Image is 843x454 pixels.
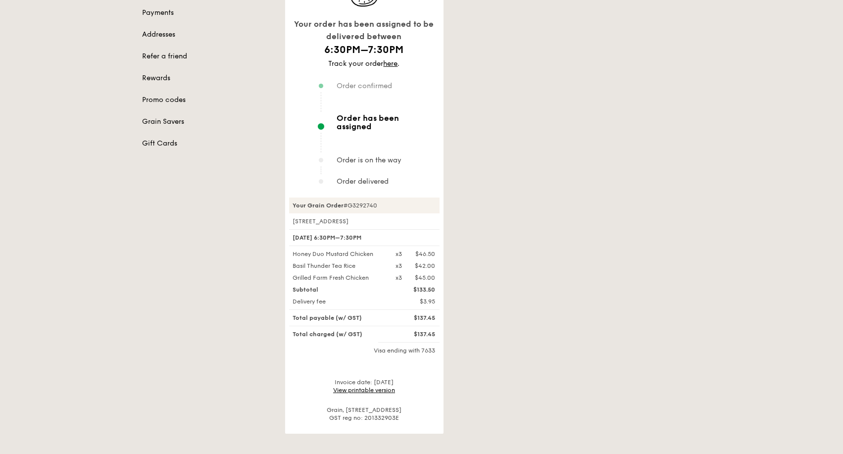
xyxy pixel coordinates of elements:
div: $42.00 [415,262,436,270]
a: Payments [143,8,273,18]
a: Grain Savers [143,117,273,127]
span: Order delivered [337,177,389,186]
div: $45.00 [415,274,436,282]
div: $3.95 [390,298,442,305]
a: Refer a friend [143,51,273,61]
span: Total payable (w/ GST) [293,314,362,321]
div: x3 [396,262,402,270]
div: $46.50 [416,250,436,258]
div: Grilled Farm Fresh Chicken [287,274,390,282]
div: Total charged (w/ GST) [287,330,390,338]
div: Basil Thunder Tea Rice [287,262,390,270]
a: View printable version [333,387,395,394]
a: Rewards [143,73,273,83]
span: Order is on the way [337,156,402,164]
a: Promo codes [143,95,273,105]
div: Delivery fee [287,298,390,305]
div: Track your order . [289,59,440,69]
a: Gift Cards [143,139,273,149]
div: $133.50 [390,286,442,294]
div: #G3292740 [289,198,440,213]
div: $137.45 [390,314,442,322]
div: $137.45 [390,330,442,338]
div: Subtotal [287,286,390,294]
a: here [384,59,398,68]
div: Invoice date: [DATE] [289,378,440,394]
div: Visa ending with 7633 [289,347,440,354]
strong: Your Grain Order [293,202,344,209]
div: Honey Duo Mustard Chicken [287,250,390,258]
div: [DATE] 6:30PM–7:30PM [289,229,440,246]
div: x3 [396,250,402,258]
div: Your order has been assigned to be delivered between [289,18,440,43]
div: x3 [396,274,402,282]
h1: 6:30PM–7:30PM [289,43,440,57]
div: [STREET_ADDRESS] [289,217,440,225]
a: Addresses [143,30,273,40]
div: Grain, [STREET_ADDRESS] GST reg no: 201332903E [289,406,440,422]
span: Order has been assigned [337,114,436,131]
span: Order confirmed [337,82,393,90]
